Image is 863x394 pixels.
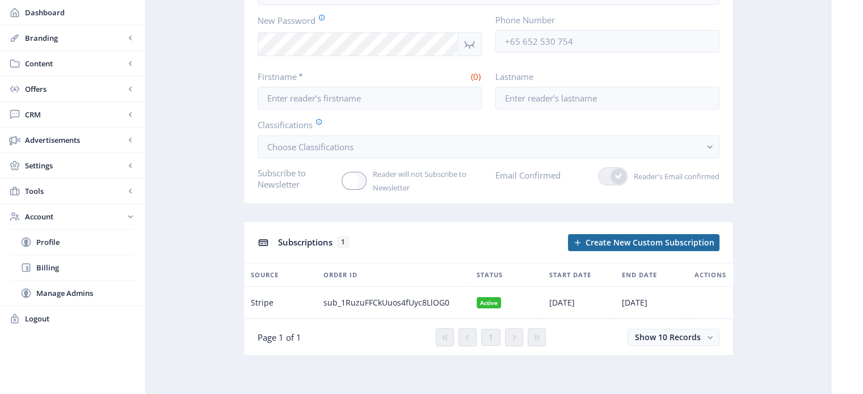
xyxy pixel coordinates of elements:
button: Choose Classifications [258,135,719,158]
label: New Password [258,14,473,27]
span: Page 1 of 1 [258,332,301,343]
nb-icon: Show password [458,32,482,56]
a: Manage Admins [11,281,134,306]
span: Order ID [323,268,357,282]
app-collection-view: Subscriptions [243,221,734,356]
button: 1 [481,329,500,346]
span: Tools [25,185,125,197]
span: Create New Custom Subscription [586,238,714,247]
span: [DATE] [549,296,575,310]
input: Enter reader’s lastname [495,87,719,109]
span: Advertisements [25,134,125,146]
span: Status [477,268,503,282]
nb-badge: Active [477,297,502,308]
input: +65 652 530 754 [495,30,719,53]
span: Account [25,211,125,222]
span: End Date [622,268,657,282]
a: Billing [11,255,134,280]
span: Source [251,268,279,282]
span: Stripe [251,296,273,310]
span: Reader will not Subscribe to Newsletter [367,167,482,194]
label: Firstname [258,71,365,82]
span: CRM [25,109,125,120]
label: Subscribe to Newsletter [258,167,333,190]
span: Actions [694,268,726,282]
span: Offers [25,83,125,95]
span: Choose Classifications [267,141,353,152]
label: Phone Number [495,14,710,26]
span: [DATE] [622,296,647,310]
span: Profile [36,236,134,248]
span: Dashboard [25,7,136,18]
span: Logout [25,313,136,324]
input: Enter reader’s firstname [258,87,482,109]
button: Create New Custom Subscription [568,234,719,251]
span: Subscriptions [278,236,332,248]
label: Classifications [258,118,710,131]
span: Branding [25,32,125,44]
a: Profile [11,230,134,255]
span: 1 [337,236,349,248]
span: Show 10 Records [635,332,701,342]
span: Reader's Email confirmed [628,170,719,183]
span: Content [25,58,125,69]
button: Show 10 Records [628,329,719,346]
span: 1 [489,333,493,342]
span: Manage Admins [36,287,134,299]
span: sub_1RuzuFFCkUuos4fUyc8LlOG0 [323,296,449,310]
label: Email Confirmed [495,167,561,183]
span: Billing [36,262,134,273]
span: Start Date [549,268,591,282]
span: Settings [25,160,125,171]
span: (0) [469,71,482,82]
a: New page [561,234,719,251]
label: Lastname [495,71,710,82]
